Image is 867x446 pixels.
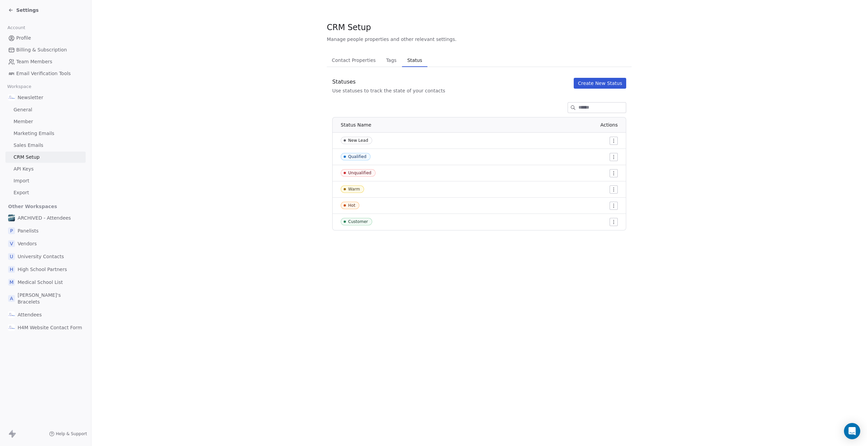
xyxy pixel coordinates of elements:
[5,201,60,212] span: Other Workspaces
[348,154,366,159] div: Qualified
[4,23,28,33] span: Account
[14,142,43,149] span: Sales Emails
[5,128,86,139] a: Marketing Emails
[8,240,15,247] span: V
[332,87,445,94] div: Use statuses to track the state of your contacts
[844,423,860,439] div: Open Intercom Messenger
[18,279,63,286] span: Medical School List
[16,70,71,77] span: Email Verification Tools
[8,253,15,260] span: U
[56,431,87,437] span: Help & Support
[327,22,371,32] span: CRM Setup
[18,311,42,318] span: Attendees
[5,56,86,67] a: Team Members
[16,46,67,53] span: Billing & Subscription
[5,116,86,127] a: Member
[16,35,31,42] span: Profile
[329,55,379,65] span: Contact Properties
[14,130,54,137] span: Marketing Emails
[14,165,34,173] span: API Keys
[348,203,355,208] div: Hot
[14,177,29,184] span: Import
[5,187,86,198] a: Export
[405,55,425,65] span: Status
[8,324,15,331] img: Hope4Med%20Logo%20-%20Colored.png
[5,152,86,163] a: CRM Setup
[18,215,71,221] span: ARCHIVED - Attendees
[348,138,368,143] div: New Lead
[49,431,87,437] a: Help & Support
[18,94,43,101] span: Newsletter
[8,279,15,286] span: M
[8,7,39,14] a: Settings
[5,163,86,175] a: API Keys
[18,324,82,331] span: H4M Website Contact Form
[5,104,86,115] a: General
[383,55,399,65] span: Tags
[14,189,29,196] span: Export
[8,311,15,318] img: Hope4Med%20Logo%20-%20Colored.png
[14,106,32,113] span: General
[18,292,83,305] span: [PERSON_NAME]'s Bracelets
[600,122,618,128] span: Actions
[8,215,15,221] img: H4M%20(1).png
[327,36,457,43] span: Manage people properties and other relevant settings.
[16,7,39,14] span: Settings
[8,227,15,234] span: P
[14,154,40,161] span: CRM Setup
[8,266,15,273] span: H
[16,58,52,65] span: Team Members
[8,295,15,302] span: A
[5,44,86,55] a: Billing & Subscription
[18,240,37,247] span: Vendors
[18,253,64,260] span: University Contacts
[574,78,626,89] button: Create New Status
[348,219,368,224] div: Customer
[5,32,86,44] a: Profile
[5,175,86,186] a: Import
[348,187,360,192] div: Warm
[332,78,445,86] div: Statuses
[18,266,67,273] span: High School Partners
[5,140,86,151] a: Sales Emails
[5,68,86,79] a: Email Verification Tools
[14,118,33,125] span: Member
[18,227,39,234] span: Panelists
[8,94,15,101] img: Hope4Med%20Logo%20-%20Colored.png
[4,82,34,92] span: Workspace
[348,171,372,175] div: Unqualified
[341,122,371,128] span: Status Name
